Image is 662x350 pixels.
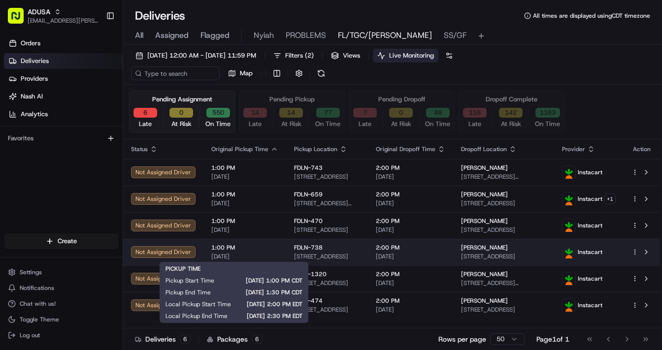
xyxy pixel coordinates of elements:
[305,51,314,60] span: ( 2 )
[294,145,337,153] span: Pickup Location
[4,297,119,311] button: Chat with us!
[269,49,318,63] button: Filters(2)
[4,130,119,146] div: Favorites
[378,95,425,104] div: Pending Dropoff
[224,66,257,80] button: Map
[535,120,560,128] span: On Time
[249,120,262,128] span: Late
[444,30,466,41] span: SS/GF
[461,191,508,198] span: [PERSON_NAME]
[294,217,323,225] span: FDLN-470
[20,300,56,308] span: Chat with us!
[294,199,360,207] span: [STREET_ADDRESS][PERSON_NAME]
[4,35,123,51] a: Orders
[28,7,50,17] span: ADUSA
[349,91,455,133] div: Pending Dropoff7Late0At Risk48On Time
[376,306,445,314] span: [DATE]
[21,92,43,101] span: Nash AI
[294,244,323,252] span: FDLN-738
[562,145,585,153] span: Provider
[69,166,119,174] a: Powered byPylon
[10,144,18,152] div: 📗
[461,297,508,305] span: [PERSON_NAME]
[373,49,438,63] button: Live Monitoring
[21,74,48,83] span: Providers
[165,288,211,296] span: Pickup End Time
[20,316,59,323] span: Toggle Theme
[4,233,119,249] button: Create
[254,30,274,41] span: Nyiah
[20,331,40,339] span: Log out
[135,334,191,344] div: Deliveries
[21,39,40,48] span: Orders
[499,108,523,118] button: 142
[578,301,602,309] span: Instacart
[376,199,445,207] span: [DATE]
[169,108,193,118] button: 0
[98,167,119,174] span: Pylon
[211,244,278,252] span: 1:00 PM
[376,297,445,305] span: 2:00 PM
[4,89,123,104] a: Nash AI
[200,30,230,41] span: Flagged
[165,277,214,285] span: Pickup Start Time
[243,108,267,118] button: 14
[211,217,278,225] span: 1:00 PM
[165,265,200,273] span: PICKUP TIME
[230,277,302,285] span: [DATE] 1:00 PM CDT
[376,244,445,252] span: 2:00 PM
[21,110,48,119] span: Analytics
[327,49,364,63] button: Views
[459,91,564,133] div: Dropoff Complete116Late142At Risk1163On Time
[211,226,278,234] span: [DATE]
[535,108,560,118] button: 1163
[376,279,445,287] span: [DATE]
[6,139,79,157] a: 📗Knowledge Base
[4,106,123,122] a: Analytics
[343,51,360,60] span: Views
[165,312,228,320] span: Local Pickup End Time
[389,51,434,60] span: Live Monitoring
[563,246,575,258] img: profile_instacart_ahold_partner.png
[93,143,158,153] span: API Documentation
[578,195,602,203] span: Instacart
[4,328,119,342] button: Log out
[376,217,445,225] span: 2:00 PM
[252,335,263,344] div: 6
[131,145,148,153] span: Status
[152,95,212,104] div: Pending Assignment
[131,49,261,63] button: [DATE] 12:00 AM - [DATE] 11:59 PM
[461,270,508,278] span: [PERSON_NAME]
[461,279,546,287] span: [STREET_ADDRESS][DEMOGRAPHIC_DATA]
[211,164,278,172] span: 1:00 PM
[167,97,179,109] button: Start new chat
[376,164,445,172] span: 2:00 PM
[391,120,411,128] span: At Risk
[58,237,77,246] span: Create
[461,226,546,234] span: [STREET_ADDRESS]
[314,66,328,80] button: Refresh
[4,281,119,295] button: Notifications
[10,10,30,30] img: Nash
[4,53,123,69] a: Deliveries
[461,199,546,207] span: [STREET_ADDRESS]
[294,226,360,234] span: [STREET_ADDRESS]
[563,166,575,179] img: profile_instacart_ahold_partner.png
[247,300,302,308] span: [DATE] 2:00 PM EDT
[376,253,445,260] span: [DATE]
[294,164,323,172] span: FDLN-743
[294,253,360,260] span: [STREET_ADDRESS]
[501,120,521,128] span: At Risk
[578,168,602,176] span: Instacart
[171,120,192,128] span: At Risk
[426,108,450,118] button: 48
[205,120,231,128] span: On Time
[33,104,125,112] div: We're available if you need us!
[139,120,152,128] span: Late
[533,12,650,20] span: All times are displayed using CDT timezone
[20,268,42,276] span: Settings
[135,30,143,41] span: All
[207,334,263,344] div: Packages
[211,253,278,260] span: [DATE]
[631,145,652,153] div: Action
